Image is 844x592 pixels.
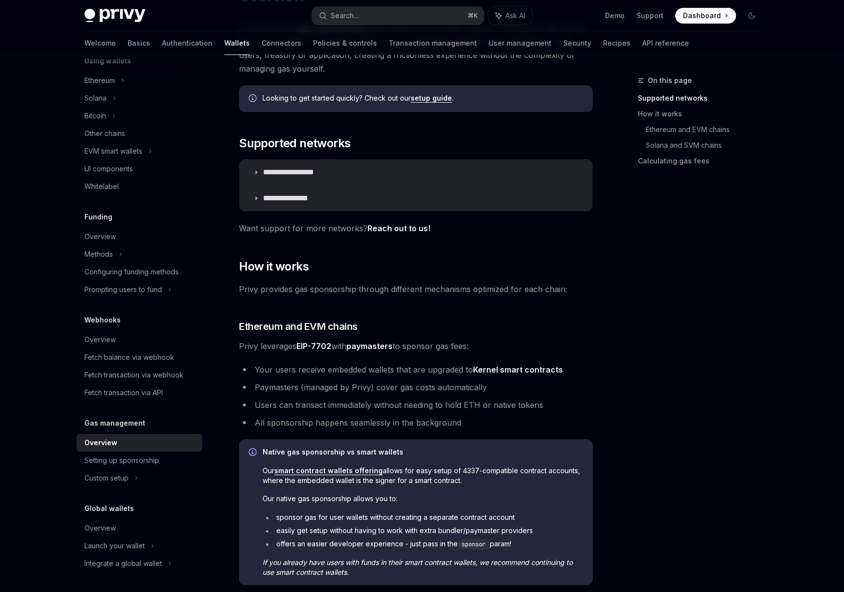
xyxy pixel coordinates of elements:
div: Fetch balance via webhook [84,351,174,363]
li: offers an easier developer experience - just pass in the param! [263,539,583,549]
a: Whitelabel [77,178,202,195]
div: Overview [84,231,116,242]
div: Ethereum [84,75,115,86]
div: Setting up sponsorship [84,455,159,466]
a: Connectors [262,31,301,55]
a: Overview [77,331,202,349]
span: How it works [239,259,309,274]
a: Welcome [84,31,116,55]
div: UI components [84,163,133,175]
a: Kernel smart contracts [473,365,563,375]
a: Fetch balance via webhook [77,349,202,366]
a: Overview [77,434,202,452]
div: Fetch transaction via API [84,387,163,399]
strong: paymasters [346,341,393,351]
div: Fetch transaction via webhook [84,369,184,381]
span: Looking to get started quickly? Check out our . [263,93,583,103]
span: ⌘ K [468,12,478,20]
h5: Gas management [84,417,145,429]
div: Bitcoin [84,110,106,122]
li: easily get setup without having to work with extra bundler/paymaster providers [263,526,583,536]
span: Privy leverages with to sponsor gas fees: [239,339,593,353]
a: Recipes [603,31,631,55]
a: Security [563,31,591,55]
span: Want support for more networks? [239,221,593,235]
a: Demo [605,11,625,21]
div: Custom setup [84,472,129,484]
span: Ask AI [505,11,525,21]
a: Transaction management [389,31,477,55]
div: Launch your wallet [84,540,145,552]
img: dark logo [84,9,145,23]
a: Wallets [224,31,250,55]
span: Our allows for easy setup of 4337-compatible contract accounts, where the embedded wallet is the ... [263,466,583,485]
div: Methods [84,248,113,260]
div: Solana [84,92,106,104]
button: Ask AI [489,7,532,25]
button: Toggle dark mode [744,8,760,24]
div: Overview [84,334,116,346]
code: sponsor [458,539,490,549]
a: Supported networks [638,90,767,106]
span: Our native gas sponsorship allows you to: [263,494,583,504]
div: Other chains [84,128,125,139]
a: EIP-7702 [296,341,331,351]
span: Privy provides gas sponsorship through different mechanisms optimized for each chain: [239,282,593,296]
h5: Webhooks [84,314,121,326]
h5: Funding [84,211,112,223]
a: Overview [77,519,202,537]
a: smart contract wallets offering [274,466,383,475]
a: Configuring funding methods [77,263,202,281]
a: User management [489,31,552,55]
div: EVM smart wallets [84,145,142,157]
strong: Native gas sponsorship vs smart wallets [263,448,403,456]
a: Support [636,11,663,21]
a: UI components [77,160,202,178]
a: Other chains [77,125,202,142]
a: Calculating gas fees [638,153,767,169]
li: Paymasters (managed by Privy) cover gas costs automatically [239,380,593,394]
a: Dashboard [675,8,736,24]
span: Ethereum and EVM chains [239,320,358,333]
a: Basics [128,31,150,55]
div: Overview [84,437,117,449]
li: Users can transact immediately without needing to hold ETH or native tokens [239,398,593,412]
svg: Info [249,94,259,104]
span: Dashboard [683,11,721,21]
span: Supported networks [239,135,350,151]
div: Overview [84,522,116,534]
div: Integrate a global wallet [84,558,162,569]
a: Solana and SVM chains [646,137,767,153]
button: Search...⌘K [312,7,484,25]
span: On this page [648,75,692,86]
a: Fetch transaction via API [77,384,202,402]
a: Policies & controls [313,31,377,55]
a: Authentication [162,31,212,55]
li: All sponsorship happens seamlessly in the background [239,416,593,430]
em: If you already have users with funds in their smart contract wallets, we recommend continuing to ... [263,558,573,576]
a: How it works [638,106,767,122]
a: Setting up sponsorship [77,452,202,469]
a: setup guide [411,94,452,103]
li: Your users receive embedded wallets that are upgraded to [239,363,593,377]
div: Whitelabel [84,181,119,192]
a: Overview [77,228,202,245]
a: Ethereum and EVM chains [646,122,767,137]
li: sponsor gas for user wallets without creating a separate contract account [263,512,583,522]
svg: Info [249,448,259,458]
div: Configuring funding methods [84,266,179,278]
div: Search... [331,10,358,22]
a: Fetch transaction via webhook [77,366,202,384]
h5: Global wallets [84,503,134,514]
a: API reference [642,31,689,55]
div: Prompting users to fund [84,284,162,296]
a: Reach out to us! [368,223,430,234]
